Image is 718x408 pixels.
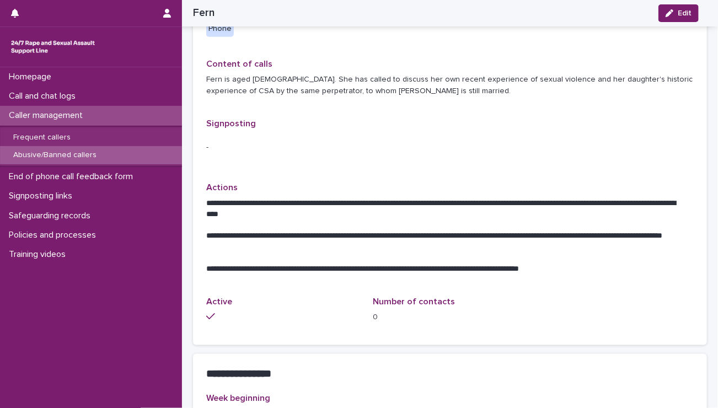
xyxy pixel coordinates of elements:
div: Phone [206,21,234,37]
span: Edit [678,9,692,17]
p: Caller management [4,110,92,121]
h2: Fern [193,7,215,19]
p: Homepage [4,72,60,82]
span: Active [206,297,232,306]
p: - [206,142,694,153]
button: Edit [658,4,699,22]
span: Signposting [206,119,256,128]
p: 0 [373,312,527,323]
span: Content of calls [206,60,272,68]
p: Policies and processes [4,230,105,240]
p: End of phone call feedback form [4,171,142,182]
span: Week beginning [206,394,270,402]
p: Fern is aged [DEMOGRAPHIC_DATA]. She has called to discuss her own recent experience of sexual vi... [206,74,694,97]
span: Actions [206,183,238,192]
span: Number of contacts [373,297,456,306]
img: rhQMoQhaT3yELyF149Cw [9,36,97,58]
p: Training videos [4,249,74,260]
p: Frequent callers [4,133,79,142]
p: Abusive/Banned callers [4,151,105,160]
p: Call and chat logs [4,91,84,101]
p: Signposting links [4,191,81,201]
p: Safeguarding records [4,211,99,221]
